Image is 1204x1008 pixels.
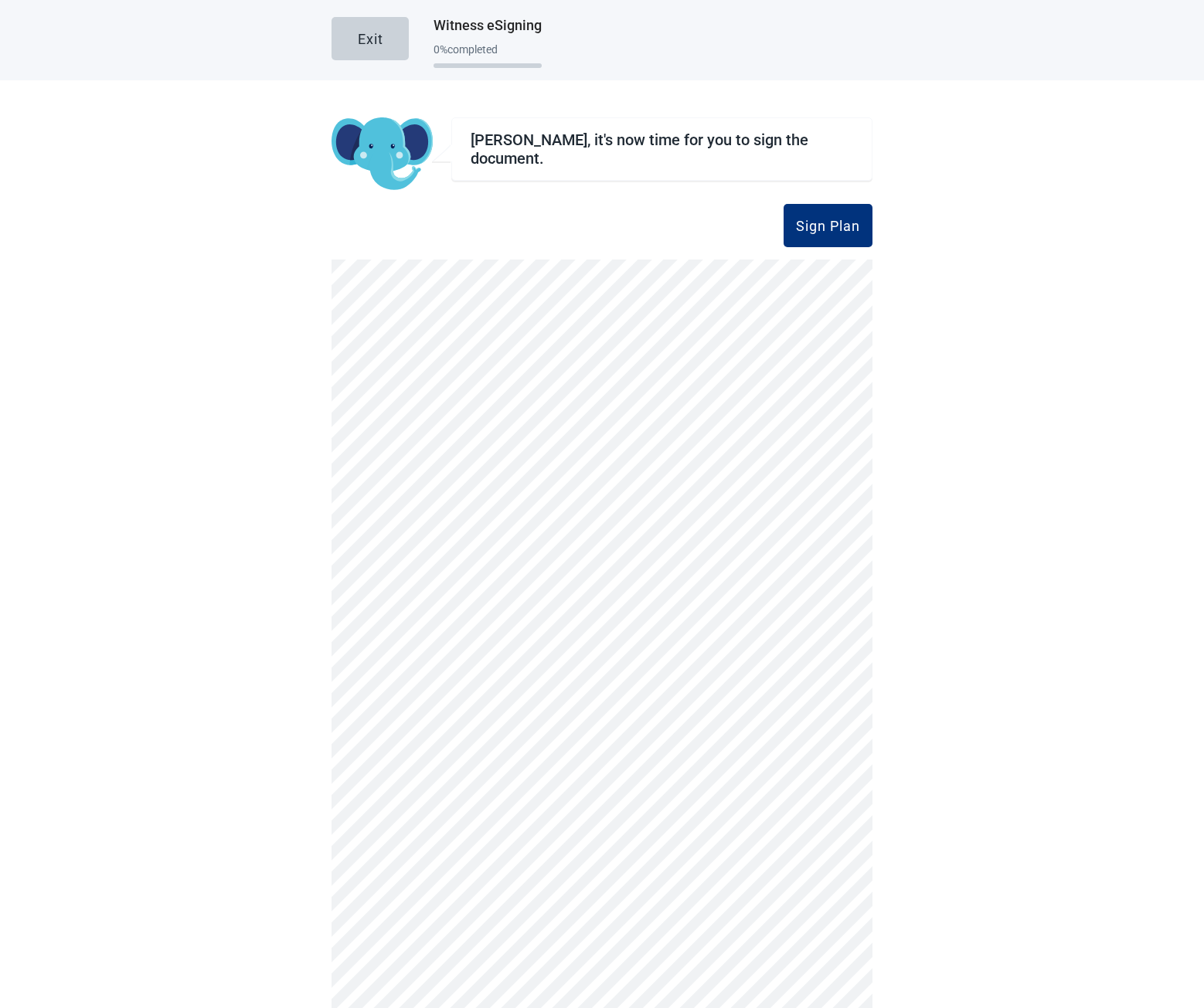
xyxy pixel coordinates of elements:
h1: Witness eSigning [434,15,542,36]
div: Exit [358,31,383,46]
h2: [PERSON_NAME], it's now time for you to sign the document. [471,131,853,168]
div: Sign Plan [796,218,860,233]
button: Sign Plan [784,204,872,247]
button: Exit [332,17,409,60]
div: 0 % completed [434,43,542,56]
img: Koda Elephant [332,117,433,192]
